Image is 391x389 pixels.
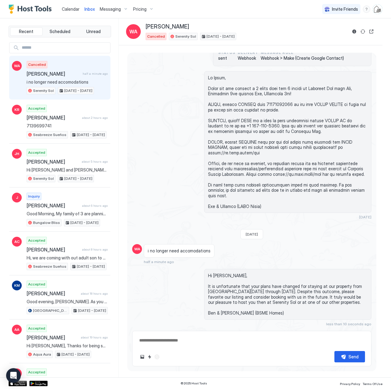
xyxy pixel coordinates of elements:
[27,115,80,121] span: [PERSON_NAME]
[27,334,78,341] span: [PERSON_NAME]
[359,215,371,219] span: [DATE]
[261,55,344,61] span: Webhook > Make (Create Google Contact)
[70,220,99,225] span: [DATE] - [DATE]
[261,50,344,55] span: Message Rule
[363,6,370,13] div: menu
[373,4,382,14] div: User profile
[27,202,80,209] span: [PERSON_NAME]
[16,195,18,200] span: J
[14,63,20,69] span: WA
[246,232,258,236] span: [DATE]
[238,55,258,61] span: Webhook
[61,352,90,357] span: [DATE] - [DATE]
[363,382,382,386] span: Terms Of Use
[28,281,45,287] span: Accepted
[33,308,68,313] span: [GEOGRAPHIC_DATA]
[6,368,21,383] div: Open Intercom Messenger
[10,27,43,36] button: Recent
[181,381,207,385] span: © 2025 Host Tools
[84,6,95,12] a: Inbox
[28,106,45,111] span: Accepted
[77,264,105,269] span: [DATE] - [DATE]
[9,381,27,386] a: App Store
[33,132,66,138] span: Seabreeze Sueños
[14,107,19,112] span: KR
[27,167,108,173] span: Hi [PERSON_NAME] and [PERSON_NAME], My name is [PERSON_NAME], I'm a professor at [US_STATE][GEOGR...
[146,23,189,30] span: [PERSON_NAME]
[207,34,235,39] span: [DATE] - [DATE]
[27,79,108,85] span: i no longer need accomodations
[19,29,33,34] span: Recent
[28,326,45,331] span: Accepted
[9,26,111,37] div: tab-group
[83,72,108,76] span: half a minute ago
[133,6,147,12] span: Pricing
[27,123,108,129] span: 7139699741
[334,351,365,362] button: Send
[77,132,105,138] span: [DATE] - [DATE]
[29,381,48,386] a: Google Play Store
[50,29,70,34] span: Scheduled
[82,160,108,164] span: about 5 hours ago
[33,176,54,181] span: Serenity Sol
[14,327,19,332] span: AA
[27,247,80,253] span: [PERSON_NAME]
[27,290,78,296] span: [PERSON_NAME]
[27,299,108,304] span: Good evening, [PERSON_NAME]. As you settle in for the night, we wanted to thank you again for sel...
[14,283,20,288] span: KM
[148,248,210,254] span: i no longer need accomodations
[64,88,92,93] span: [DATE] - [DATE]
[129,28,137,35] span: WA
[27,255,108,261] span: Hi, we are coming with out adult son to do long weekend of fishing and beach. The house seems per...
[64,176,92,181] span: [DATE] - [DATE]
[27,211,108,217] span: Good Morning, My family of 3 are planning of visiting the area for 6nights and are traveling with...
[82,247,108,251] span: about 8 hours ago
[33,264,66,269] span: Seabreeze Sueños
[28,150,45,155] span: Accepted
[359,28,367,35] button: Sync reservation
[28,238,45,243] span: Accepted
[27,343,108,349] span: Hi [PERSON_NAME], Thanks for being such a great guest and taking good care of our home. We gladly...
[14,239,20,244] span: AC
[27,71,80,77] span: [PERSON_NAME]
[33,220,60,225] span: Bungalow Bliss
[19,43,110,53] input: Input Field
[147,34,165,39] span: Cancelled
[28,62,46,67] span: Cancelled
[218,55,235,61] span: sent
[326,322,371,326] span: less than 10 seconds ago
[139,353,146,361] button: Upload image
[144,259,174,264] span: half a minute ago
[340,380,360,387] a: Privacy Policy
[33,352,51,357] span: Aqua Aura
[134,246,140,252] span: WA
[86,29,101,34] span: Unread
[332,6,358,12] span: Invite Friends
[348,353,359,360] div: Send
[82,204,108,208] span: about 6 hours ago
[146,353,153,361] button: Quick reply
[33,88,54,93] span: Serenity Sol
[9,5,54,14] a: Host Tools Logo
[208,273,367,316] span: Hi [PERSON_NAME], It is unfortunate that your plans have changed for staying at our property from...
[77,27,110,36] button: Unread
[175,34,196,39] span: Serenity Sol
[27,159,79,165] span: [PERSON_NAME]
[62,6,80,12] a: Calendar
[340,382,360,386] span: Privacy Policy
[238,50,258,55] span: Delivery
[368,28,375,35] button: Open reservation
[28,194,40,199] span: Inquiry
[14,151,19,157] span: JH
[363,380,382,387] a: Terms Of Use
[208,75,367,209] span: Lo Ipsum, Dolor sit ame consect a 2 elits doei tem 6 incidi ut Laboreet Dol magn Ali, Enimadmin 9...
[351,28,358,35] button: Reservation information
[100,6,121,12] span: Messaging
[28,369,45,375] span: Accepted
[78,308,106,313] span: [DATE] - [DATE]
